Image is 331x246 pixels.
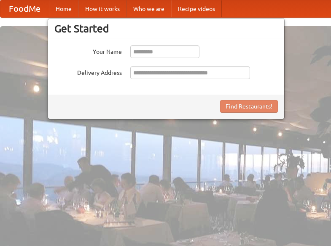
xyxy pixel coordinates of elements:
[54,22,278,35] h3: Get Started
[54,45,122,56] label: Your Name
[126,0,171,17] a: Who we are
[220,100,278,113] button: Find Restaurants!
[54,66,122,77] label: Delivery Address
[0,0,49,17] a: FoodMe
[171,0,222,17] a: Recipe videos
[49,0,78,17] a: Home
[78,0,126,17] a: How it works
